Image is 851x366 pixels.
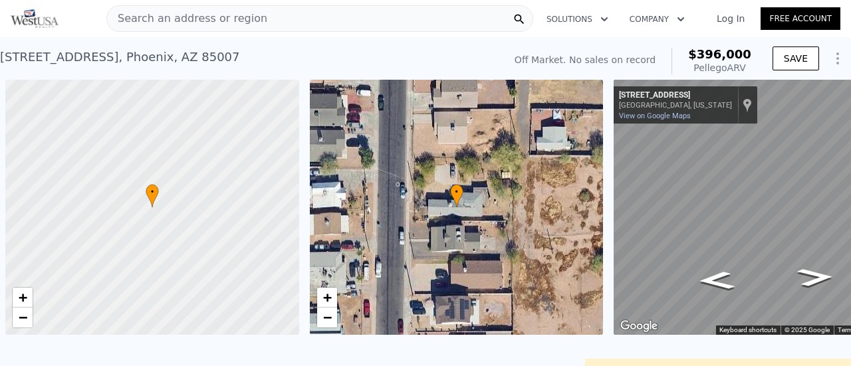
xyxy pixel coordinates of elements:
span: $396,000 [688,47,751,61]
a: Open this area in Google Maps (opens a new window) [617,318,661,335]
button: Company [619,7,695,31]
a: Zoom out [13,308,33,327]
a: View on Google Maps [619,112,691,120]
span: © 2025 Google [785,326,830,333]
div: [STREET_ADDRESS] [619,90,732,101]
span: + [19,289,27,306]
path: Go South, S 9th Ave [782,264,850,291]
span: − [19,309,27,325]
a: Zoom out [317,308,337,327]
a: Zoom in [13,288,33,308]
div: [GEOGRAPHIC_DATA], [US_STATE] [619,101,732,110]
div: Pellego ARV [688,61,751,74]
span: Search an address or region [107,11,267,27]
div: • [146,184,159,207]
span: + [322,289,331,306]
button: Solutions [536,7,619,31]
button: SAVE [773,46,819,70]
div: Off Market. No sales on record [515,53,656,66]
span: − [322,309,331,325]
img: Pellego [11,9,59,28]
img: Google [617,318,661,335]
path: Go North, S 9th Ave [683,267,751,294]
button: Show Options [824,45,851,72]
div: • [450,184,463,207]
a: Log In [701,12,761,25]
span: • [146,186,159,198]
a: Free Account [761,7,840,30]
a: Show location on map [743,98,752,112]
span: • [450,186,463,198]
button: Keyboard shortcuts [719,325,777,335]
a: Zoom in [317,288,337,308]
